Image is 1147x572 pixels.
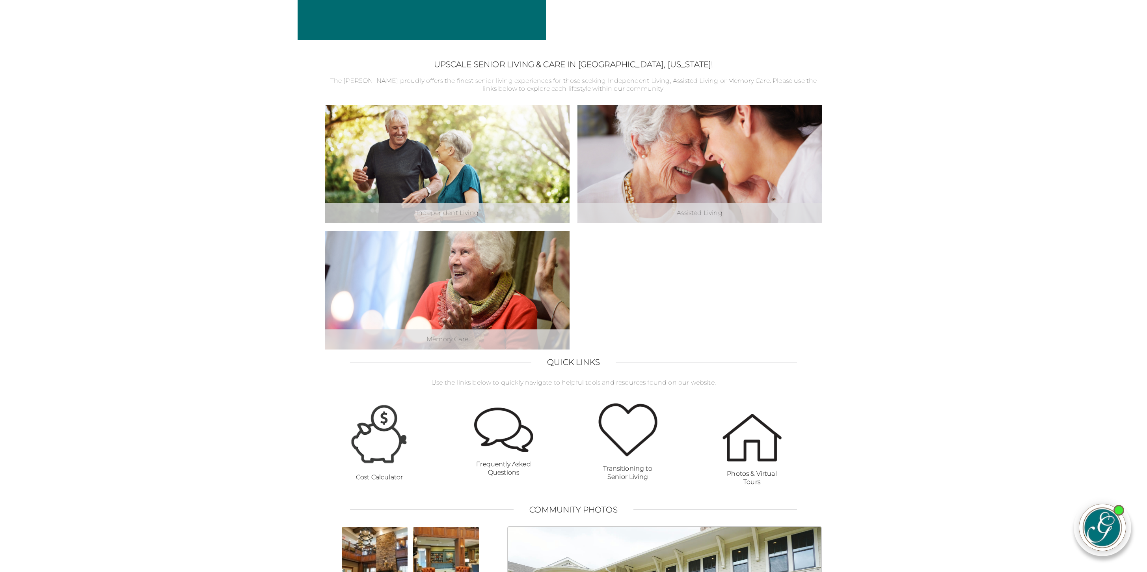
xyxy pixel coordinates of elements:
[722,414,782,462] img: Photos & Virtual Tours
[350,403,409,465] img: Cost Calculator
[476,460,531,476] strong: Frequently Asked Questions
[727,470,777,486] strong: Photos & Virtual Tours
[529,505,618,514] h2: Community Photos
[1079,504,1126,551] img: avatar
[449,408,558,477] a: Frequently Asked Questions Frequently Asked Questions
[603,465,652,480] strong: Transitioning to Senior Living
[325,403,434,481] a: Cost Calculator Cost Calculator
[573,403,682,481] a: Transitioning to Senior Living Transitioning to Senior Living
[325,329,570,350] div: Memory Care
[598,403,657,457] img: Transitioning to Senior Living
[325,77,822,93] p: The [PERSON_NAME] proudly offers the finest senior living experiences for those seeking Independe...
[547,357,600,367] h2: Quick Links
[325,60,822,69] h2: Upscale Senior Living & Care in [GEOGRAPHIC_DATA], [US_STATE]!
[577,203,822,223] div: Assisted Living
[474,408,533,452] img: Frequently Asked Questions
[325,379,822,387] p: Use the links below to quickly navigate to helpful tools and resources found on our website.
[325,203,570,223] div: Independent Living
[356,473,403,481] strong: Cost Calculator
[698,414,806,486] a: Photos & Virtual Tours Photos & Virtual Tours
[835,316,1131,484] iframe: iframe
